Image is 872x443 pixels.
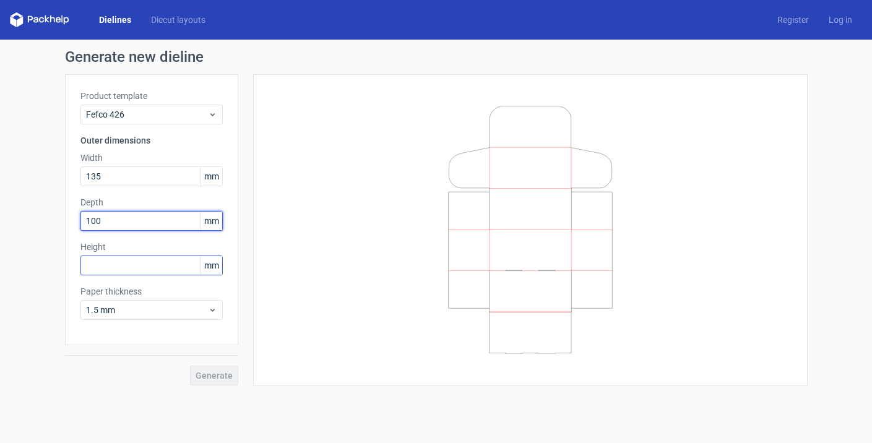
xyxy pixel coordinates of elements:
span: mm [201,256,222,275]
span: mm [201,167,222,186]
a: Log in [819,14,862,26]
h1: Generate new dieline [65,49,808,64]
span: 1.5 mm [86,304,208,316]
label: Product template [80,90,223,102]
a: Register [767,14,819,26]
label: Width [80,152,223,164]
label: Height [80,241,223,253]
a: Dielines [89,14,141,26]
span: Fefco 426 [86,108,208,121]
span: mm [201,212,222,230]
label: Depth [80,196,223,209]
a: Diecut layouts [141,14,215,26]
label: Paper thickness [80,285,223,298]
h3: Outer dimensions [80,134,223,147]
